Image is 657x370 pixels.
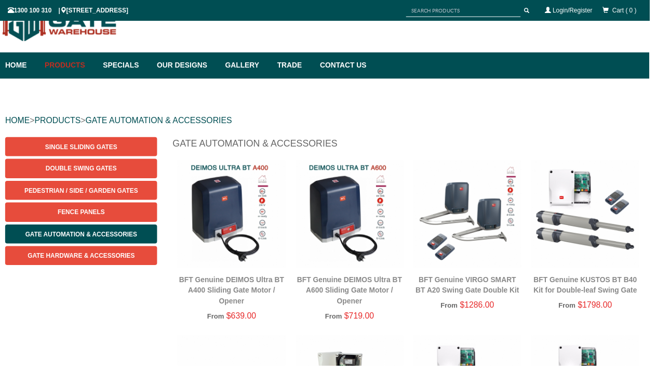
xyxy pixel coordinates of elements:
a: BFT Genuine DEIMOS Ultra BT A600 Sliding Gate Motor / Opener [300,279,407,309]
span: $1286.00 [465,304,500,313]
a: Products [40,53,99,80]
span: From [329,316,346,324]
a: Double Swing Gates [5,161,159,180]
a: Pedestrian / Side / Garden Gates [5,183,159,202]
a: Gallery [223,53,275,80]
a: Gate Automation & Accessories [5,227,159,246]
a: Trade [275,53,318,80]
input: SEARCH PRODUCTS [411,4,527,17]
a: PRODUCTS [35,117,82,126]
span: Cart ( 0 ) [620,7,644,14]
span: From [209,316,226,324]
a: Contact Us [318,53,371,80]
span: Gate Automation & Accessories [25,233,139,241]
span: From [446,305,463,313]
span: $1798.00 [585,304,620,313]
div: > > [5,105,652,139]
a: BFT Genuine KUSTOS BT B40 Kit for Double-leaf Swing Gate [540,279,644,298]
a: Single Sliding Gates [5,139,159,158]
a: BFT Genuine VIRGO SMART BT A20 Swing Gate Double Kit [421,279,526,298]
a: Gate Hardware & Accessories [5,249,159,268]
span: 1300 100 310 | [STREET_ADDRESS] [8,7,130,14]
span: Pedestrian / Side / Garden Gates [25,189,140,196]
span: From [565,305,582,313]
span: Single Sliding Gates [46,145,118,152]
span: Fence Panels [58,211,106,218]
a: Fence Panels [5,205,159,224]
a: BFT Genuine DEIMOS Ultra BT A400 Sliding Gate Motor / Opener [181,279,288,309]
img: BFT Genuine DEIMOS Ultra BT A400 Sliding Gate Motor / Opener - Gate Warehouse [180,162,289,271]
img: BFT Genuine KUSTOS BT B40 Kit for Double-leaf Swing Gate - Gate Warehouse [538,162,647,271]
a: Specials [99,53,154,80]
a: HOME [5,117,30,126]
a: Our Designs [154,53,223,80]
a: Home [5,53,40,80]
img: BFT Genuine VIRGO SMART BT A20 Swing Gate Double Kit - Gate Warehouse [419,162,528,271]
a: Login/Register [559,7,599,14]
span: Double Swing Gates [46,167,118,174]
img: BFT Genuine DEIMOS Ultra BT A600 Sliding Gate Motor / Opener - Gate Warehouse [299,162,408,271]
span: $639.00 [229,315,259,324]
span: $719.00 [348,315,379,324]
a: GATE AUTOMATION & ACCESSORIES [86,117,234,126]
span: Gate Hardware & Accessories [28,255,137,262]
h1: Gate Automation & Accessories [175,139,652,157]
